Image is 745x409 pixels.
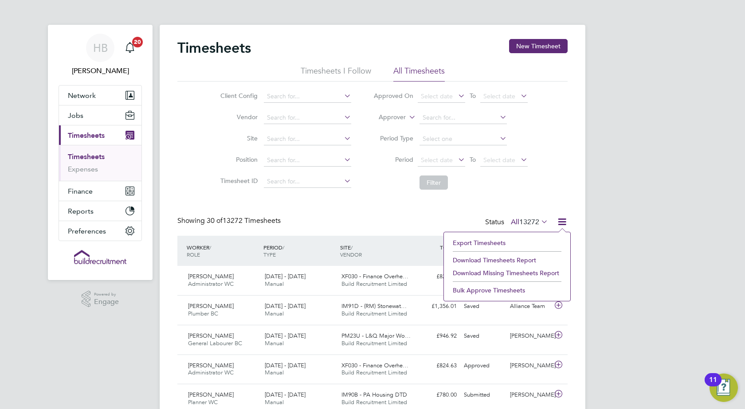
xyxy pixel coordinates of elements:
[188,310,218,317] span: Plumber BC
[506,329,553,343] div: [PERSON_NAME]
[265,391,306,398] span: [DATE] - [DATE]
[264,154,351,167] input: Search for...
[366,113,406,122] label: Approver
[177,216,282,226] div: Showing
[132,37,143,47] span: 20
[188,339,242,347] span: General Labourer BC
[218,156,258,164] label: Position
[448,284,566,296] li: Bulk Approve Timesheets
[265,310,284,317] span: Manual
[264,90,351,103] input: Search for...
[68,131,105,140] span: Timesheets
[519,218,539,226] span: 13272
[59,66,142,76] span: Hayley Barrance
[218,92,258,100] label: Client Config
[59,250,142,264] a: Go to home page
[506,299,553,314] div: Alliance Team
[207,216,223,225] span: 30 of
[710,374,738,402] button: Open Resource Center, 11 new notifications
[59,181,141,201] button: Finance
[373,134,413,142] label: Period Type
[188,302,234,310] span: [PERSON_NAME]
[94,298,119,306] span: Engage
[341,398,407,406] span: Build Recruitment Limited
[265,332,306,339] span: [DATE] - [DATE]
[68,227,106,235] span: Preferences
[414,358,460,373] div: £824.63
[59,201,141,221] button: Reports
[264,133,351,145] input: Search for...
[338,239,415,262] div: SITE
[506,388,553,402] div: [PERSON_NAME]
[460,388,506,402] div: Submitted
[414,388,460,402] div: £780.00
[264,175,351,188] input: Search for...
[82,291,119,308] a: Powered byEngage
[59,86,141,105] button: Network
[188,273,234,280] span: [PERSON_NAME]
[460,329,506,343] div: Saved
[282,244,284,251] span: /
[506,358,553,373] div: [PERSON_NAME]
[218,177,258,185] label: Timesheet ID
[421,156,453,164] span: Select date
[188,332,234,339] span: [PERSON_NAME]
[265,302,306,310] span: [DATE] - [DATE]
[341,280,407,288] span: Build Recruitment Limited
[448,267,566,279] li: Download Missing Timesheets Report
[187,251,200,258] span: ROLE
[177,39,251,57] h2: Timesheets
[265,398,284,406] span: Manual
[393,66,445,82] li: All Timesheets
[68,152,105,161] a: Timesheets
[188,391,234,398] span: [PERSON_NAME]
[420,133,507,145] input: Select one
[265,339,284,347] span: Manual
[341,310,407,317] span: Build Recruitment Limited
[59,34,142,76] a: HB[PERSON_NAME]
[263,251,276,258] span: TYPE
[341,369,407,376] span: Build Recruitment Limited
[460,358,506,373] div: Approved
[68,207,94,215] span: Reports
[467,154,478,165] span: To
[68,165,98,173] a: Expenses
[414,269,460,284] div: £824.25
[301,66,371,82] li: Timesheets I Follow
[509,39,568,53] button: New Timesheet
[188,398,218,406] span: Planner WC
[68,91,96,100] span: Network
[265,362,306,369] span: [DATE] - [DATE]
[341,273,408,280] span: XF030 - Finance Overhe…
[207,216,281,225] span: 13272 Timesheets
[59,105,141,125] button: Jobs
[265,369,284,376] span: Manual
[373,156,413,164] label: Period
[511,218,548,226] label: All
[373,92,413,100] label: Approved On
[264,112,351,124] input: Search for...
[261,239,338,262] div: PERIOD
[59,145,141,181] div: Timesheets
[414,299,460,314] div: £1,356.01
[341,391,407,398] span: IM90B - PA Housing DTD
[709,380,717,391] div: 11
[341,332,411,339] span: PM23U - L&Q Major Wo…
[68,187,93,195] span: Finance
[485,216,550,229] div: Status
[68,111,83,120] span: Jobs
[59,125,141,145] button: Timesheets
[218,113,258,121] label: Vendor
[340,251,362,258] span: VENDOR
[188,362,234,369] span: [PERSON_NAME]
[74,250,126,264] img: buildrec-logo-retina.png
[265,280,284,288] span: Manual
[420,112,507,124] input: Search for...
[184,239,261,262] div: WORKER
[188,280,234,288] span: Administrator WC
[341,362,408,369] span: XF030 - Finance Overhe…
[59,221,141,241] button: Preferences
[188,369,234,376] span: Administrator WC
[420,175,448,190] button: Filter
[467,90,478,101] span: To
